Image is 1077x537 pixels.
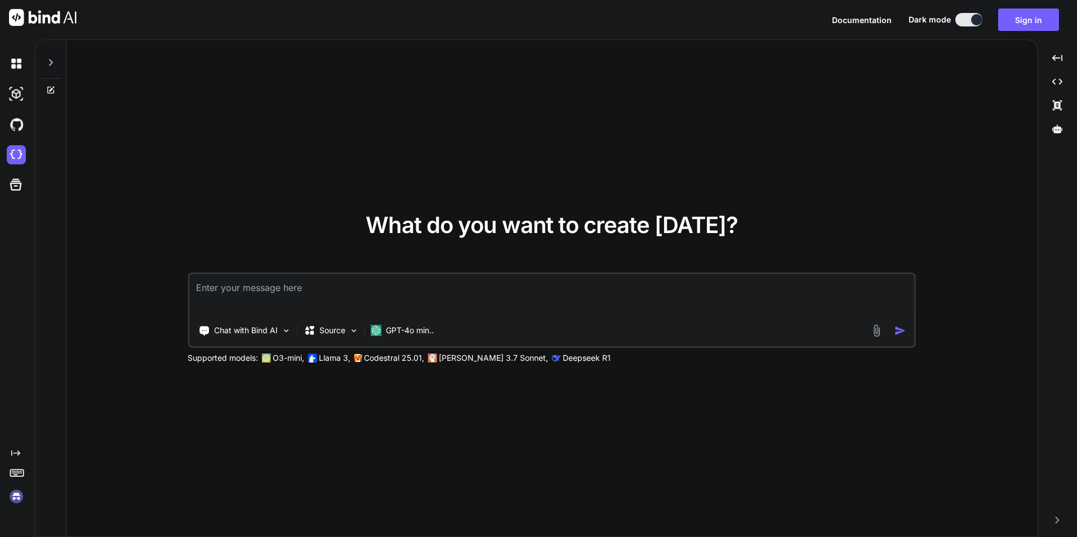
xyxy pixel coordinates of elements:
img: cloudideIcon [7,145,26,164]
img: icon [894,325,906,337]
span: What do you want to create [DATE]? [366,211,738,239]
p: GPT-4o min.. [386,325,434,336]
p: Llama 3, [319,352,350,364]
img: Pick Tools [281,326,291,335]
img: claude [428,353,437,363]
img: attachment [870,324,883,337]
img: darkChat [7,54,26,73]
p: Deepseek R1 [563,352,611,364]
img: darkAi-studio [7,84,26,104]
img: claude [551,353,560,363]
p: Supported models: [188,352,258,364]
button: Sign in [998,8,1059,31]
span: Dark mode [909,14,951,25]
button: Documentation [832,14,892,26]
img: GPT-4o mini [370,325,381,336]
img: Llama2 [308,353,317,363]
p: O3-mini, [273,352,304,364]
img: Mistral-AI [354,354,362,362]
p: Codestral 25.01, [364,352,424,364]
p: Source [319,325,345,336]
p: [PERSON_NAME] 3.7 Sonnet, [439,352,548,364]
span: Documentation [832,15,892,25]
img: GPT-4 [261,353,270,363]
img: Bind AI [9,9,77,26]
p: Chat with Bind AI [214,325,278,336]
img: Pick Models [349,326,358,335]
img: signin [7,487,26,506]
img: githubDark [7,115,26,134]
